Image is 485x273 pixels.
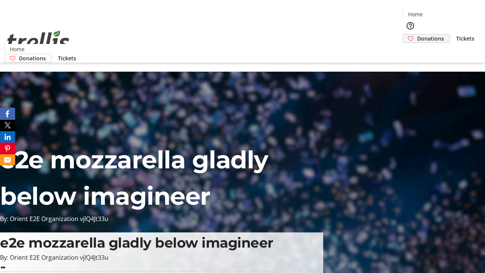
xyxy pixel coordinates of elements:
a: Donations [403,34,450,43]
span: Donations [19,54,46,62]
a: Home [5,45,29,53]
a: Home [403,10,427,18]
span: Tickets [58,54,76,62]
button: Cart [403,43,418,58]
span: Home [408,10,423,18]
a: Tickets [52,54,82,62]
a: Donations [5,54,52,63]
img: Orient E2E Organization vjlQ4Jt33u's Logo [5,22,72,60]
span: Home [10,45,25,53]
span: Tickets [456,35,474,42]
span: Donations [417,35,444,42]
a: Tickets [450,35,480,42]
button: Help [403,18,418,33]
